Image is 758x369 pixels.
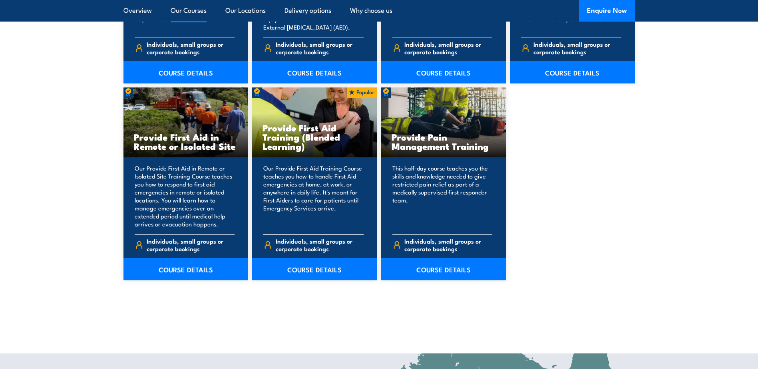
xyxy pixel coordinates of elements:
[392,164,493,228] p: This half-day course teaches you the skills and knowledge needed to give restricted pain relief a...
[134,132,238,151] h3: Provide First Aid in Remote or Isolated Site
[263,123,367,151] h3: Provide First Aid Training (Blended Learning)
[252,258,377,280] a: COURSE DETAILS
[276,237,364,252] span: Individuals, small groups or corporate bookings
[276,40,364,56] span: Individuals, small groups or corporate bookings
[135,164,235,228] p: Our Provide First Aid in Remote or Isolated Site Training Course teaches you how to respond to fi...
[252,61,377,83] a: COURSE DETAILS
[510,61,635,83] a: COURSE DETAILS
[381,258,506,280] a: COURSE DETAILS
[147,237,235,252] span: Individuals, small groups or corporate bookings
[404,237,492,252] span: Individuals, small groups or corporate bookings
[147,40,235,56] span: Individuals, small groups or corporate bookings
[381,61,506,83] a: COURSE DETAILS
[263,164,364,228] p: Our Provide First Aid Training Course teaches you how to handle First Aid emergencies at home, at...
[533,40,621,56] span: Individuals, small groups or corporate bookings
[123,258,249,280] a: COURSE DETAILS
[123,61,249,83] a: COURSE DETAILS
[392,132,496,151] h3: Provide Pain Management Training
[404,40,492,56] span: Individuals, small groups or corporate bookings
